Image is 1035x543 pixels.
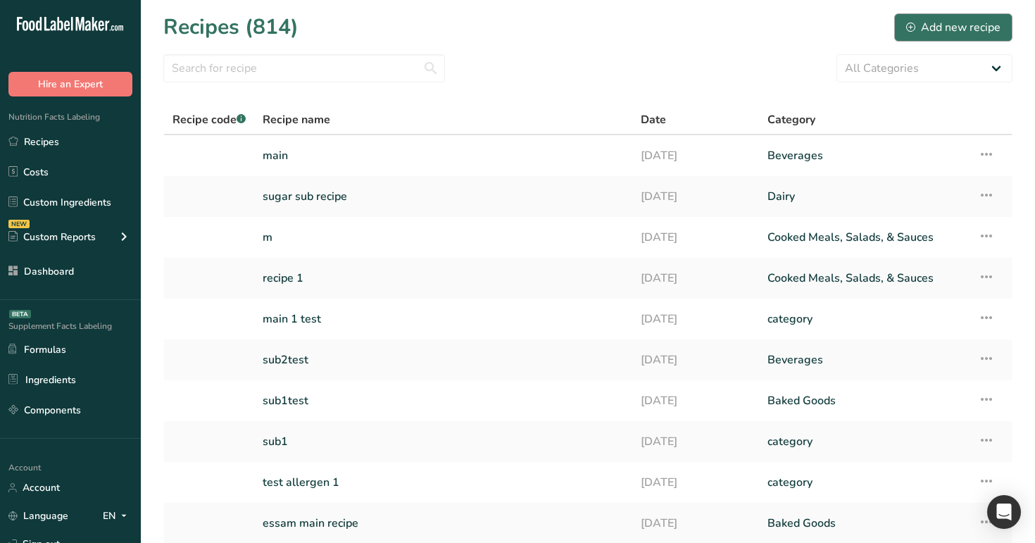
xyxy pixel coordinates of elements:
a: Beverages [767,141,961,170]
div: EN [103,508,132,525]
a: main [263,141,624,170]
a: Cooked Meals, Salads, & Sauces [767,223,961,252]
a: Language [8,504,68,528]
a: [DATE] [641,386,751,416]
a: sub1test [263,386,624,416]
div: Open Intercom Messenger [987,495,1021,529]
a: test allergen 1 [263,468,624,497]
a: [DATE] [641,223,751,252]
a: essam main recipe [263,508,624,538]
span: Date [641,111,666,128]
a: m [263,223,624,252]
a: Beverages [767,345,961,375]
span: Recipe code [172,112,246,127]
a: category [767,468,961,497]
a: [DATE] [641,468,751,497]
a: [DATE] [641,263,751,293]
a: [DATE] [641,182,751,211]
input: Search for recipe [163,54,445,82]
a: category [767,304,961,334]
a: Dairy [767,182,961,211]
a: [DATE] [641,345,751,375]
a: [DATE] [641,304,751,334]
span: Category [767,111,815,128]
a: category [767,427,961,456]
a: Baked Goods [767,508,961,538]
a: sub2test [263,345,624,375]
a: [DATE] [641,141,751,170]
a: Baked Goods [767,386,961,416]
a: recipe 1 [263,263,624,293]
a: [DATE] [641,427,751,456]
div: Add new recipe [906,19,1000,36]
h1: Recipes (814) [163,11,299,43]
button: Hire an Expert [8,72,132,96]
a: Cooked Meals, Salads, & Sauces [767,263,961,293]
a: sugar sub recipe [263,182,624,211]
a: sub1 [263,427,624,456]
span: Recipe name [263,111,330,128]
div: BETA [9,310,31,318]
a: [DATE] [641,508,751,538]
div: Custom Reports [8,230,96,244]
button: Add new recipe [894,13,1012,42]
a: main 1 test [263,304,624,334]
div: NEW [8,220,30,228]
